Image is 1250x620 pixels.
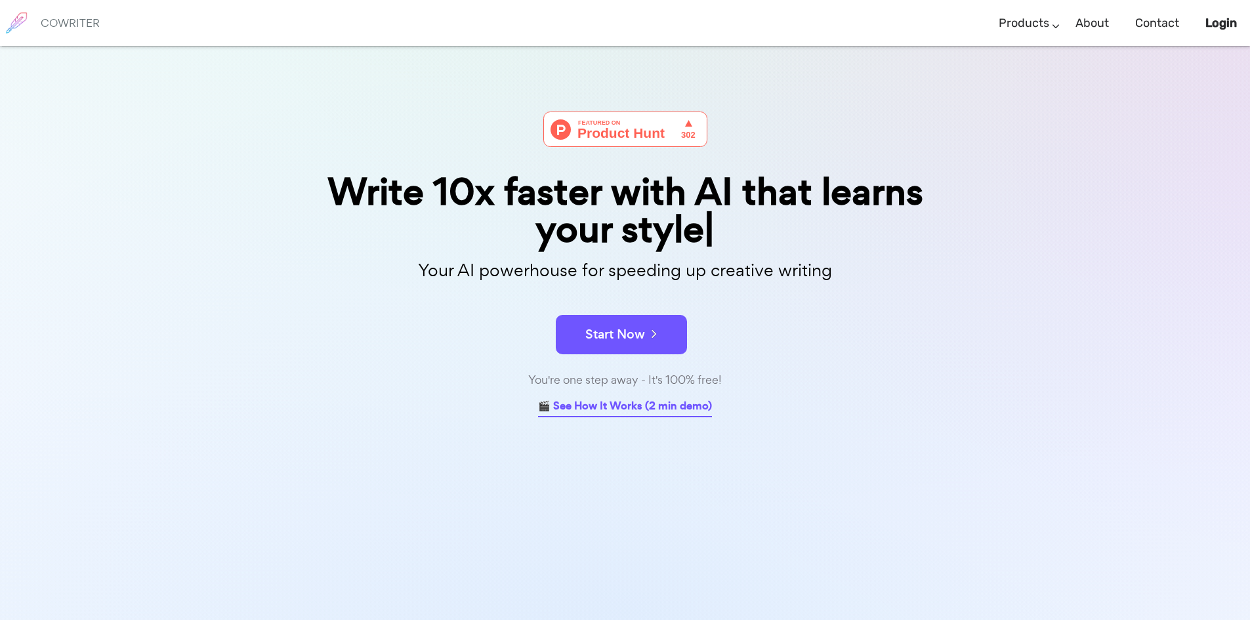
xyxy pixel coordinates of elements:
[999,4,1049,43] a: Products
[297,371,953,390] div: You're one step away - It's 100% free!
[543,112,707,147] img: Cowriter - Your AI buddy for speeding up creative writing | Product Hunt
[1135,4,1179,43] a: Contact
[1075,4,1109,43] a: About
[1205,16,1237,30] b: Login
[41,17,100,29] h6: COWRITER
[1205,4,1237,43] a: Login
[297,173,953,248] div: Write 10x faster with AI that learns your style
[556,315,687,354] button: Start Now
[297,257,953,285] p: Your AI powerhouse for speeding up creative writing
[538,397,712,417] a: 🎬 See How It Works (2 min demo)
